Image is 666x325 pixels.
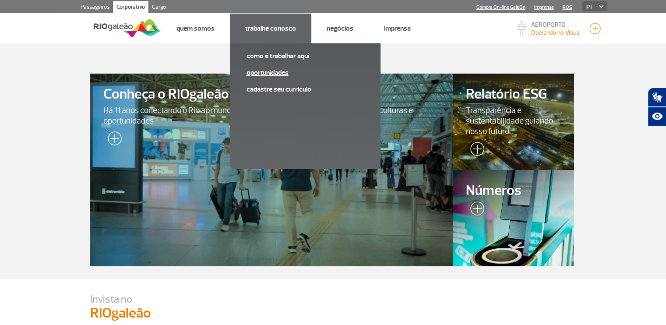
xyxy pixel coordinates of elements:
[176,24,215,33] a: Quem Somos
[148,1,169,15] a: Cargo
[384,24,411,33] a: Imprensa
[77,1,113,15] a: Passageiros
[247,85,364,94] a: Cadastre seu currículo
[648,88,666,107] button: Abrir tradutor de língua de sinais.
[563,4,572,10] a: RQS
[103,105,440,126] span: Há 11 anos conectando o Rio ao mundo e sendo a porta de entrada para pessoas, culturas e oportuni...
[531,28,581,37] p: Visibilidade de 10000m
[531,22,581,28] p: AEROPORTO
[103,131,122,149] img: leia-mais
[648,88,666,126] div: Plugin de acessibilidade da Hand Talk.
[113,1,148,15] a: Corporativo
[466,183,560,198] span: Números
[453,74,574,170] a: Relatório ESGTransparência e sustentabilidade guiando nosso futuro
[245,24,296,33] a: Trabalhe Conosco
[103,87,440,102] span: Conheça o RIOgaleão
[247,51,364,61] a: Como é trabalhar aqui
[247,68,364,78] a: Oportunidades
[466,105,560,137] span: Transparência e sustentabilidade guiando nosso futuro
[534,4,554,10] a: Imprensa
[327,24,353,33] a: Negócios
[648,107,666,126] button: Abrir recursos assistivos.
[90,293,576,306] p: Invista no
[466,201,484,219] img: leia-mais
[90,74,453,266] a: Conheça o RIOgaleãoHá 11 anos conectando o Rio ao mundo e sendo a porta de entrada para pessoas, ...
[476,4,525,10] a: Compra On-line GaleOn
[466,142,484,159] img: leia-mais
[453,170,574,266] a: Números
[90,306,576,321] p: RIOgaleão
[466,87,560,102] span: Relatório ESG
